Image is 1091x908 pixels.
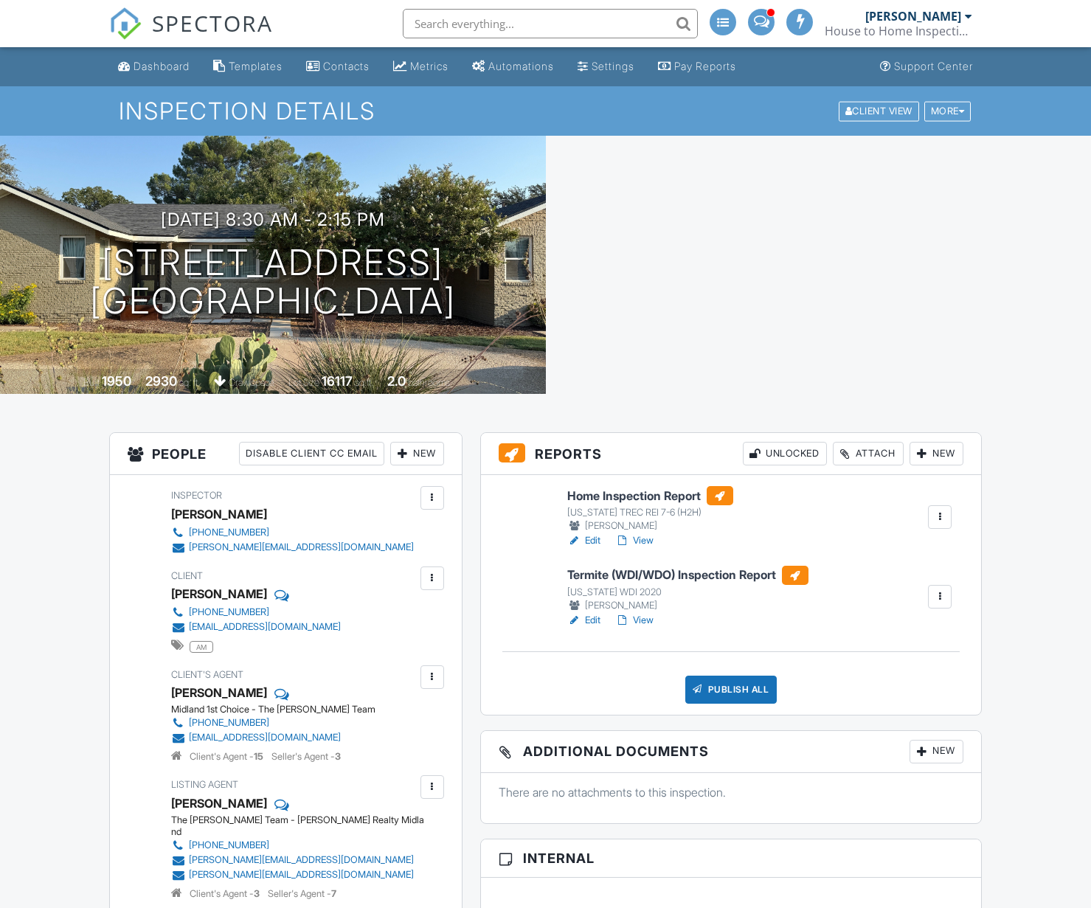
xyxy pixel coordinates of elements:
div: [PERSON_NAME] [567,598,808,613]
div: [US_STATE] WDI 2020 [567,586,808,598]
h3: [DATE] 8:30 am - 2:15 pm [161,209,385,229]
a: [PERSON_NAME] [171,792,267,814]
div: [US_STATE] TREC REI 7-6 (H2H) [567,507,733,519]
span: bathrooms [408,377,450,388]
a: Support Center [874,53,979,80]
div: Midland 1st Choice - The [PERSON_NAME] Team [171,704,375,715]
a: View [615,533,654,548]
a: [PERSON_NAME][EMAIL_ADDRESS][DOMAIN_NAME] [171,867,417,882]
span: Client [171,570,203,581]
h6: Termite (WDI/WDO) Inspection Report [567,566,808,585]
span: Client's Agent [171,669,243,680]
div: Attach [833,442,904,465]
a: [EMAIL_ADDRESS][DOMAIN_NAME] [171,620,341,634]
div: Pay Reports [674,60,736,72]
span: sq. ft. [179,377,200,388]
a: [EMAIL_ADDRESS][DOMAIN_NAME] [171,730,364,745]
div: The [PERSON_NAME] Team - [PERSON_NAME] Realty Midland [171,814,429,838]
div: 2930 [145,373,177,389]
a: Home Inspection Report [US_STATE] TREC REI 7-6 (H2H) [PERSON_NAME] [567,486,733,533]
a: Termite (WDI/WDO) Inspection Report [US_STATE] WDI 2020 [PERSON_NAME] [567,566,808,613]
a: Settings [572,53,640,80]
strong: 3 [254,888,260,899]
div: [PERSON_NAME] [567,519,733,533]
h3: Additional Documents [481,731,981,773]
a: [PERSON_NAME] [171,682,267,704]
a: Edit [567,613,600,628]
p: There are no attachments to this inspection. [499,784,963,800]
div: New [910,442,963,465]
a: Dashboard [112,53,195,80]
span: Inspector [171,490,222,501]
a: SPECTORA [109,20,273,51]
div: [PERSON_NAME][EMAIL_ADDRESS][DOMAIN_NAME] [189,869,414,881]
span: Built [83,377,100,388]
input: Search everything... [403,9,698,38]
h6: Home Inspection Report [567,486,733,505]
div: Settings [592,60,634,72]
h1: [STREET_ADDRESS] [GEOGRAPHIC_DATA] [90,243,456,322]
h3: Reports [481,433,981,475]
div: [PHONE_NUMBER] [189,527,269,538]
a: Templates [207,53,288,80]
a: View [615,613,654,628]
a: Metrics [387,53,454,80]
div: [PERSON_NAME] [171,583,267,605]
span: Client's Agent - [190,888,262,899]
div: New [910,740,963,763]
span: SPECTORA [152,7,273,38]
div: 16117 [322,373,353,389]
span: sq.ft. [355,377,373,388]
div: Templates [229,60,283,72]
div: [PERSON_NAME][EMAIL_ADDRESS][DOMAIN_NAME] [189,854,414,866]
div: More [924,101,971,121]
div: Client View [839,101,919,121]
div: [PERSON_NAME][EMAIL_ADDRESS][DOMAIN_NAME] [189,541,414,553]
a: [PERSON_NAME][EMAIL_ADDRESS][DOMAIN_NAME] [171,540,414,555]
div: Disable Client CC Email [239,442,384,465]
div: Support Center [894,60,973,72]
div: 2.0 [387,373,406,389]
div: Automations [488,60,554,72]
a: [PHONE_NUMBER] [171,838,417,853]
a: [PHONE_NUMBER] [171,605,341,620]
div: [PHONE_NUMBER] [189,839,269,851]
div: House to Home Inspection Services PLLC [825,24,972,38]
div: [PHONE_NUMBER] [189,717,269,729]
span: Seller's Agent - [271,751,341,762]
div: [EMAIL_ADDRESS][DOMAIN_NAME] [189,732,341,744]
div: Publish All [685,676,777,704]
a: Contacts [300,53,375,80]
span: Client's Agent - [190,751,266,762]
a: [PHONE_NUMBER] [171,715,364,730]
strong: 7 [331,888,336,899]
div: [PHONE_NUMBER] [189,606,269,618]
a: [PHONE_NUMBER] [171,525,414,540]
span: Seller's Agent - [268,888,336,899]
strong: 3 [335,751,341,762]
span: Listing Agent [171,779,238,790]
a: Pay Reports [652,53,742,80]
h3: People [110,433,462,475]
span: crawlspace [229,377,274,388]
a: Automations (Advanced) [466,53,560,80]
strong: 15 [254,751,263,762]
div: New [390,442,444,465]
div: [PERSON_NAME] [865,9,961,24]
h1: Inspection Details [119,98,973,124]
a: [PERSON_NAME][EMAIL_ADDRESS][DOMAIN_NAME] [171,853,417,867]
h3: Internal [481,839,981,878]
div: Dashboard [134,60,190,72]
div: [PERSON_NAME] [171,503,267,525]
span: am [190,641,213,653]
div: Contacts [323,60,370,72]
img: The Best Home Inspection Software - Spectora [109,7,142,40]
div: Metrics [410,60,448,72]
a: Edit [567,533,600,548]
div: 1950 [102,373,131,389]
a: Client View [837,105,923,116]
div: [EMAIL_ADDRESS][DOMAIN_NAME] [189,621,341,633]
span: Lot Size [288,377,319,388]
